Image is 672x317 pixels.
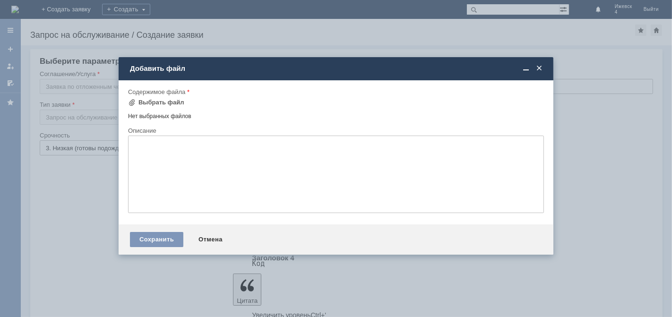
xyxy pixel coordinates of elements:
span: Свернуть (Ctrl + M) [521,64,531,73]
span: Закрыть [534,64,544,73]
div: Содержимое файла [128,89,542,95]
div: Описание [128,128,542,134]
div: Выбрать файл [138,99,184,106]
div: Добрый день! [4,4,138,11]
div: Прошу отменить отложенные чеки за [DATE]. по МБК Ижевск 4 [4,11,138,26]
div: Добавить файл [130,64,544,73]
div: Нет выбранных файлов [128,109,544,120]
